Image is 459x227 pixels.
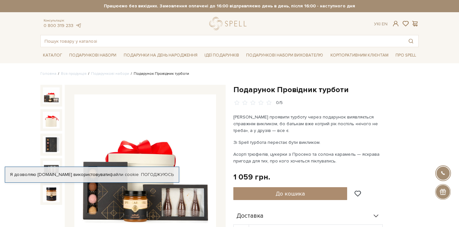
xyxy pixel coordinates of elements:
a: Каталог [40,50,65,60]
p: Зі Spell турбота перестає бути викликом. [233,139,384,146]
a: En [382,21,388,27]
a: Ідеї подарунків [202,50,242,60]
input: Пошук товару у каталозі [41,35,404,47]
a: Подарункові набори [91,71,129,76]
span: До кошика [276,190,305,197]
img: Подарунок Провідник турботи [43,87,60,104]
p: Асорті трюфелів, цукерки з Просеко та солона карамель — яскрава пригода для тих, про кого хочетьс... [233,151,384,164]
a: Корпоративним клієнтам [328,50,391,61]
div: Я дозволяю [DOMAIN_NAME] використовувати [5,172,179,178]
a: Подарунки на День народження [121,50,200,60]
a: файли cookie [110,172,139,177]
p: [PERSON_NAME] проявити турботу через подарунок виявляється справжнім викликом, бо батькам вже кот... [233,114,384,134]
div: 1 059 грн. [233,172,270,182]
a: Подарункові набори вихователю [244,50,326,61]
div: Ук [374,21,388,27]
img: Подарунок Провідник турботи [43,185,60,202]
li: Подарунок Провідник турботи [129,71,189,77]
a: 0 800 319 233 [44,23,73,28]
button: Пошук товару у каталозі [404,35,418,47]
a: Вся продукція [61,71,87,76]
strong: Працюємо без вихідних. Замовлення оплачені до 16:00 відправляємо день в день, після 16:00 - насту... [40,3,419,9]
a: logo [209,17,249,30]
img: Подарунок Провідник турботи [43,136,60,153]
a: Подарункові набори [67,50,119,60]
h1: Подарунок Провідник турботи [233,85,419,95]
span: Консультація: [44,19,81,23]
a: telegram [75,23,81,28]
div: 0/5 [276,100,283,106]
span: Доставка [237,213,263,219]
img: Подарунок Провідник турботи [43,161,60,178]
img: Подарунок Провідник турботи [43,112,60,128]
span: | [380,21,380,27]
button: До кошика [233,187,347,200]
a: Головна [40,71,56,76]
a: Про Spell [393,50,419,60]
a: Погоджуюсь [141,172,174,178]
